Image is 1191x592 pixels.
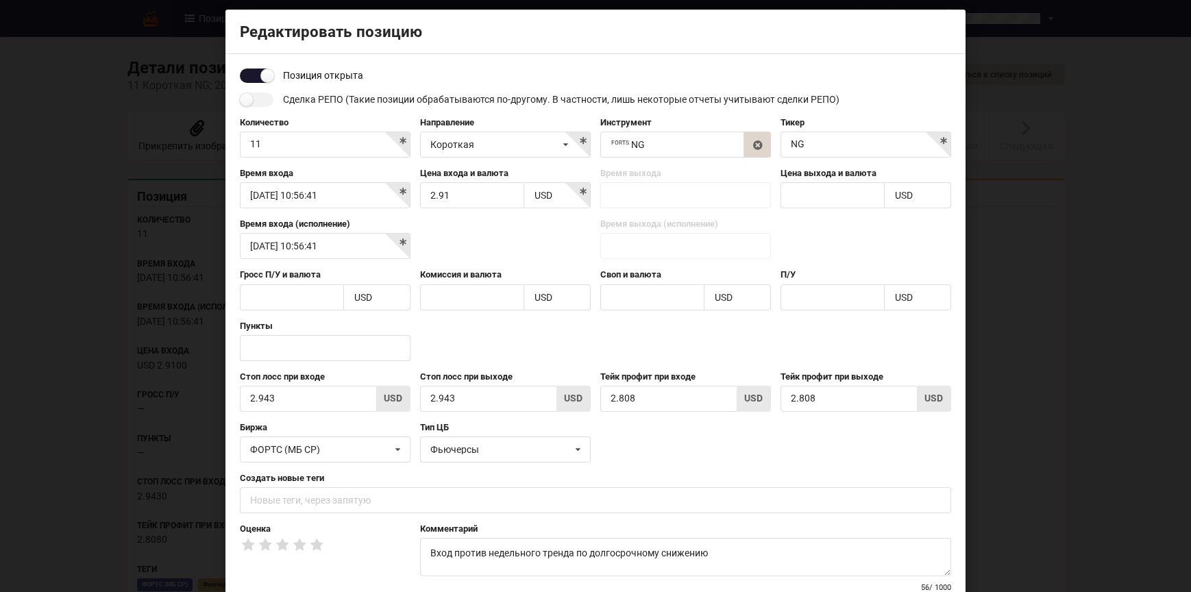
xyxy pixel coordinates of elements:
[430,140,474,149] div: Короткая
[715,293,733,302] div: USD
[420,167,591,180] label: Цена входа и валюта
[781,269,951,281] label: П/У
[240,320,410,332] label: Пункты
[420,421,591,434] label: Тип ЦБ
[240,487,951,513] input: Новые теги, через запятую
[895,190,913,200] div: USD
[250,445,390,454] div: ФОРТС (МБ СР)
[240,116,410,129] label: Количество
[240,421,410,434] label: Биржа
[600,269,771,281] label: Своп и валюта
[430,445,570,454] div: Фьючерсы
[420,269,591,281] label: Комиссия и валюта
[535,190,552,200] div: USD
[240,371,410,383] label: Стоп лосс при входе
[921,583,951,592] small: 56 / 1000
[225,10,966,54] div: Редактировать позицию
[376,386,410,412] div: USD
[895,293,913,302] div: USD
[781,371,951,383] label: Тейк профит при выходе
[781,116,951,129] label: Тикер
[240,218,410,230] label: Время входа (исполнение)
[240,269,410,281] label: Гросс П/У и валюта
[600,371,771,383] label: Тейк профит при входе
[611,140,645,149] div: NG
[781,167,951,180] label: Цена выхода и валюта
[917,386,951,412] div: USD
[240,472,951,484] label: Создать новые теги
[420,116,591,129] label: Направление
[240,69,363,83] label: Позиция открыта
[420,371,591,383] label: Стоп лосс при выходе
[240,167,410,180] label: Время входа
[430,546,941,560] p: Вход против недельного тренда по долгосрочному снижению
[240,92,839,107] label: Сделка РЕПО (Такие позиции обрабатываются по-другому. В частности, лишь некоторые отчеты учитываю...
[535,293,552,302] div: USD
[611,139,629,146] small: FORTS
[556,386,591,412] div: USD
[354,293,372,302] div: USD
[420,523,951,535] label: Комментарий
[240,523,410,535] label: Оценка
[737,386,771,412] div: USD
[600,116,771,129] label: Инструмент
